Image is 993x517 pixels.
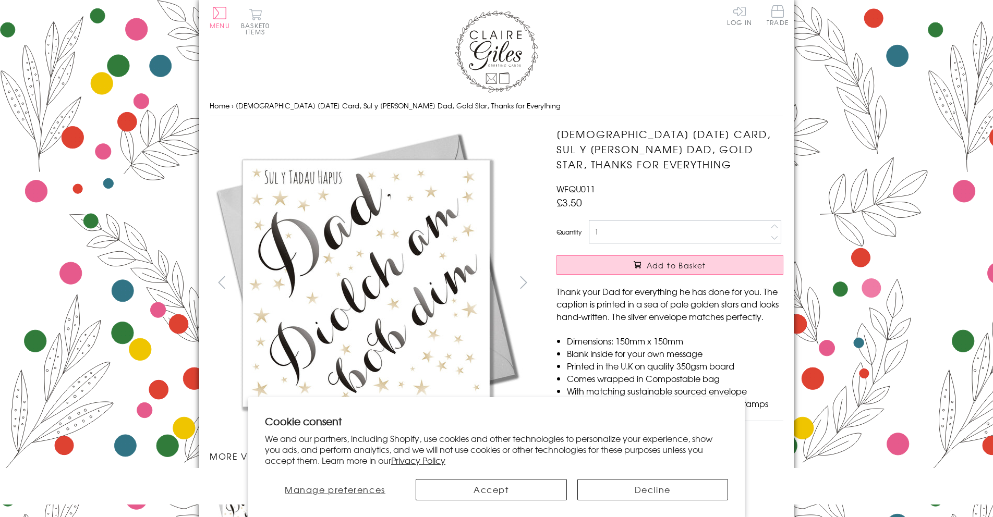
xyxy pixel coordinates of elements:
p: Thank your Dad for everything he has done for you. The caption is printed in a sea of pale golden... [556,285,783,323]
li: Blank inside for your own message [567,347,783,360]
span: › [232,101,234,110]
label: Quantity [556,227,582,237]
li: Comes wrapped in Compostable bag [567,372,783,385]
button: Accept [416,479,567,500]
button: Add to Basket [556,255,783,275]
img: Welsh Father's Day Card, Sul y Tadau Hapus Dad, Gold Star, Thanks for Everything [210,127,523,439]
nav: breadcrumbs [210,95,783,117]
button: Menu [210,7,230,29]
li: With matching sustainable sourced envelope [567,385,783,397]
span: Add to Basket [647,260,706,270]
span: WFQU011 [556,182,595,195]
button: next [512,270,536,294]
a: Log In [727,5,752,26]
span: Manage preferences [285,483,385,496]
span: Menu [210,21,230,30]
h3: More views [210,450,536,462]
button: Manage preferences [265,479,405,500]
li: Printed in the U.K on quality 350gsm board [567,360,783,372]
h1: [DEMOGRAPHIC_DATA] [DATE] Card, Sul y [PERSON_NAME] Dad, Gold Star, Thanks for Everything [556,127,783,171]
h2: Cookie consent [265,414,728,428]
img: Claire Giles Greetings Cards [455,10,538,93]
a: Home [210,101,229,110]
button: Decline [577,479,729,500]
li: Dimensions: 150mm x 150mm [567,335,783,347]
p: We and our partners, including Shopify, use cookies and other technologies to personalize your ex... [265,433,728,465]
span: 0 items [246,21,270,36]
span: Trade [767,5,789,26]
span: £3.50 [556,195,582,210]
span: [DEMOGRAPHIC_DATA] [DATE] Card, Sul y [PERSON_NAME] Dad, Gold Star, Thanks for Everything [236,101,561,110]
button: Basket0 items [241,8,270,35]
a: Privacy Policy [391,454,445,466]
a: Trade [767,5,789,28]
button: prev [210,270,233,294]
